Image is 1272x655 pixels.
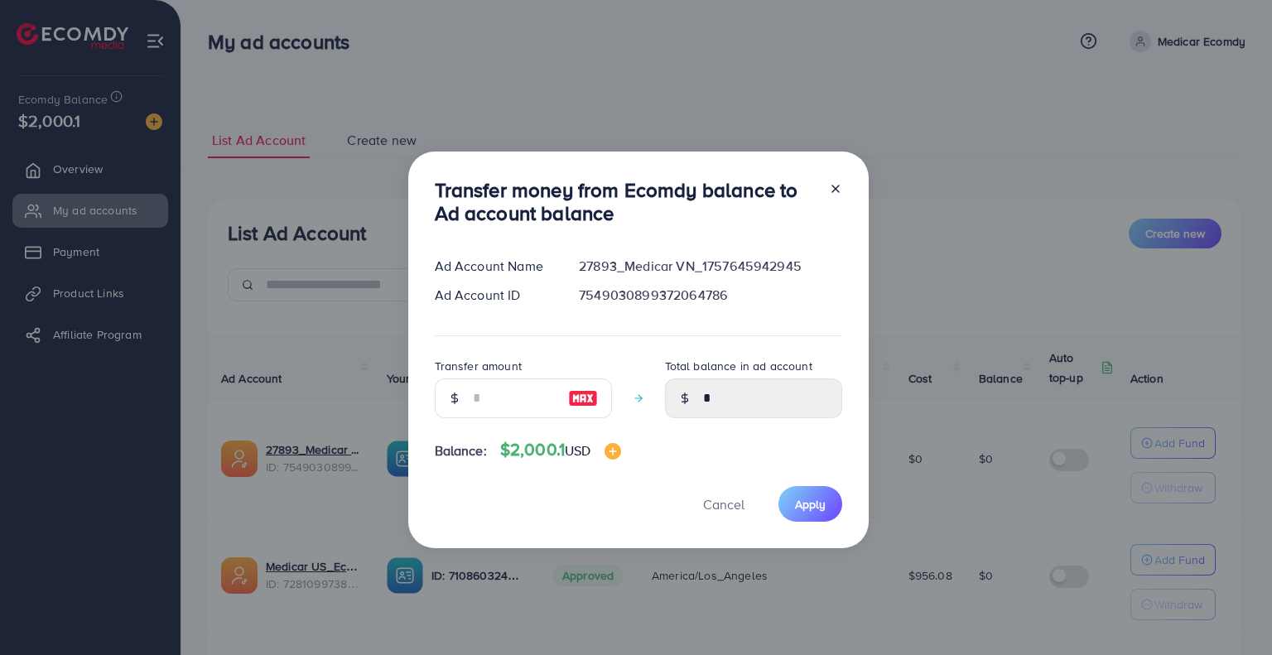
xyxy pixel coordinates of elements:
[682,486,765,522] button: Cancel
[568,388,598,408] img: image
[778,486,842,522] button: Apply
[795,496,826,513] span: Apply
[435,178,816,226] h3: Transfer money from Ecomdy balance to Ad account balance
[605,443,621,460] img: image
[1202,580,1260,643] iframe: Chat
[422,257,566,276] div: Ad Account Name
[500,440,621,460] h4: $2,000.1
[703,495,744,513] span: Cancel
[565,441,590,460] span: USD
[435,358,522,374] label: Transfer amount
[422,286,566,305] div: Ad Account ID
[435,441,487,460] span: Balance:
[566,286,855,305] div: 7549030899372064786
[665,358,812,374] label: Total balance in ad account
[566,257,855,276] div: 27893_Medicar VN_1757645942945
